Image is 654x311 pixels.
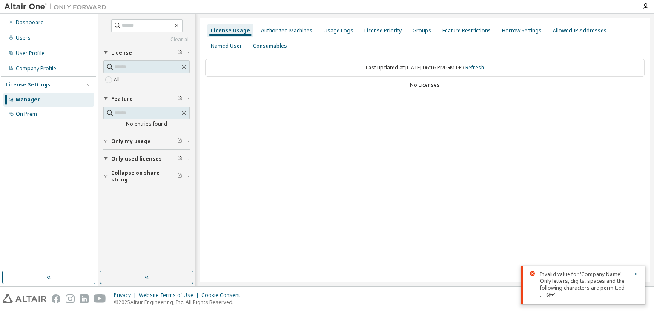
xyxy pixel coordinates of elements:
[114,292,139,299] div: Privacy
[103,132,190,151] button: Only my usage
[177,95,182,102] span: Clear filter
[114,299,245,306] p: © 2025 Altair Engineering, Inc. All Rights Reserved.
[139,292,201,299] div: Website Terms of Use
[103,89,190,108] button: Feature
[177,49,182,56] span: Clear filter
[66,294,75,303] img: instagram.svg
[16,50,45,57] div: User Profile
[413,27,431,34] div: Groups
[553,27,607,34] div: Allowed IP Addresses
[205,59,645,77] div: Last updated at: [DATE] 06:16 PM GMT+9
[540,271,628,298] div: Invalid value for 'Company Name'. Only letters, digits, spaces and the following characters are p...
[111,170,177,183] span: Collapse on share string
[111,49,132,56] span: License
[80,294,89,303] img: linkedin.svg
[364,27,402,34] div: License Priority
[502,27,542,34] div: Borrow Settings
[111,95,133,102] span: Feature
[442,27,491,34] div: Feature Restrictions
[16,35,31,41] div: Users
[253,43,287,49] div: Consumables
[16,65,56,72] div: Company Profile
[465,64,484,71] a: Refresh
[16,19,44,26] div: Dashboard
[16,111,37,118] div: On Prem
[103,167,190,186] button: Collapse on share string
[4,3,111,11] img: Altair One
[111,155,162,162] span: Only used licenses
[211,27,250,34] div: License Usage
[103,150,190,168] button: Only used licenses
[103,36,190,43] a: Clear all
[3,294,46,303] img: altair_logo.svg
[177,155,182,162] span: Clear filter
[261,27,313,34] div: Authorized Machines
[211,43,242,49] div: Named User
[16,96,41,103] div: Managed
[114,75,121,85] label: All
[111,138,151,145] span: Only my usage
[177,138,182,145] span: Clear filter
[177,173,182,180] span: Clear filter
[324,27,353,34] div: Usage Logs
[103,121,190,127] div: No entries found
[6,81,51,88] div: License Settings
[52,294,60,303] img: facebook.svg
[201,292,245,299] div: Cookie Consent
[94,294,106,303] img: youtube.svg
[205,82,645,89] div: No Licenses
[103,43,190,62] button: License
